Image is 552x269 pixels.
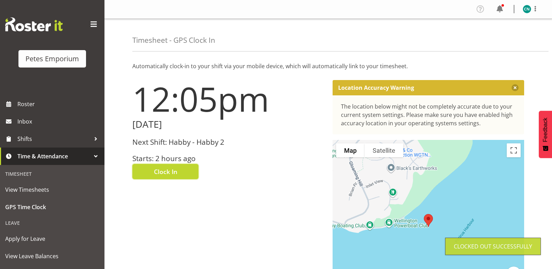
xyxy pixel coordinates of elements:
[523,5,531,13] img: christine-neville11214.jpg
[507,143,521,157] button: Toggle fullscreen view
[132,138,324,146] h3: Next Shift: Habby - Habby 2
[25,54,79,64] div: Petes Emporium
[132,62,524,70] p: Automatically clock-in to your shift via your mobile device, which will automatically link to you...
[2,181,103,198] a: View Timesheets
[2,216,103,230] div: Leave
[17,151,91,161] span: Time & Attendance
[17,99,101,109] span: Roster
[365,143,403,157] button: Show satellite imagery
[2,198,103,216] a: GPS Time Clock
[5,184,99,195] span: View Timesheets
[132,164,199,179] button: Clock In
[5,234,99,244] span: Apply for Leave
[132,119,324,130] h2: [DATE]
[17,116,101,127] span: Inbox
[341,102,516,127] div: The location below might not be completely accurate due to your current system settings. Please m...
[2,230,103,247] a: Apply for Leave
[454,242,532,251] div: Clocked out Successfully
[132,155,324,163] h3: Starts: 2 hours ago
[132,80,324,118] h1: 12:05pm
[539,111,552,158] button: Feedback - Show survey
[132,36,215,44] h4: Timesheet - GPS Clock In
[5,251,99,261] span: View Leave Balances
[542,118,549,142] span: Feedback
[2,167,103,181] div: Timesheet
[154,167,177,176] span: Clock In
[5,17,63,31] img: Rosterit website logo
[17,134,91,144] span: Shifts
[336,143,365,157] button: Show street map
[5,202,99,212] span: GPS Time Clock
[512,84,519,91] button: Close message
[2,247,103,265] a: View Leave Balances
[338,84,414,91] p: Location Accuracy Warning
